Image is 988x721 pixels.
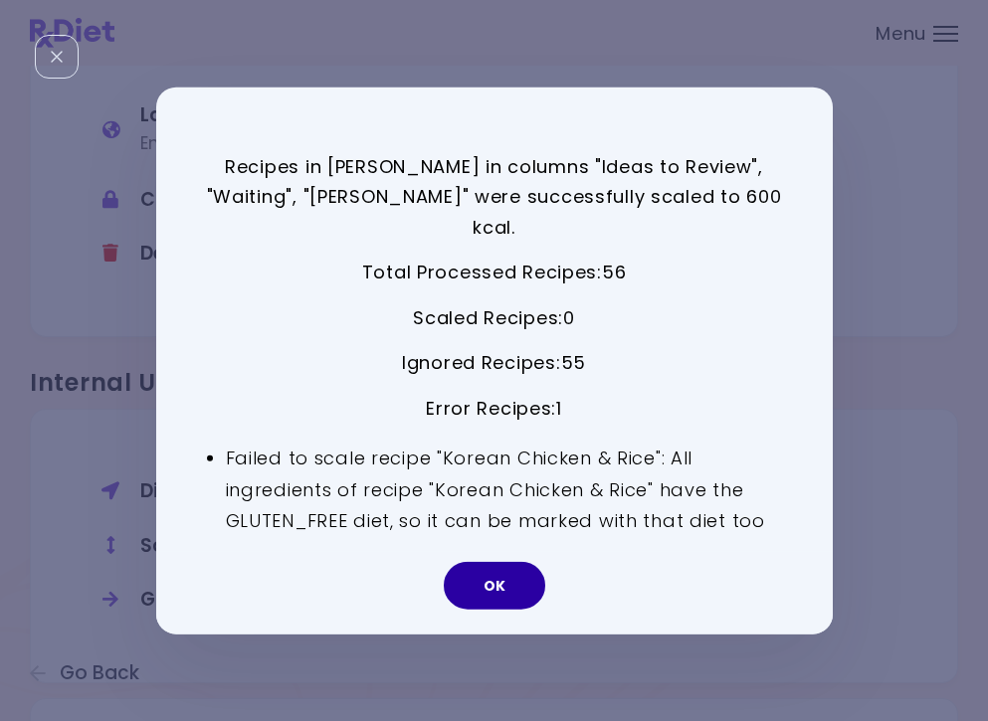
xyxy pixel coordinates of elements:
[206,151,783,243] p: Recipes in [PERSON_NAME] in columns "Ideas to Review", "Waiting", "[PERSON_NAME]" were successful...
[206,303,783,334] p: Scaled Recipes : 0
[35,35,79,79] div: Close
[206,394,783,425] p: Error Recipes : 1
[206,348,783,379] p: Ignored Recipes : 55
[226,442,783,537] li: Failed to scale recipe "Korean Chicken & Rice": All ingredients of recipe "Korean Chicken & Rice"...
[444,562,545,610] button: OK
[206,258,783,288] p: Total Processed Recipes : 56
